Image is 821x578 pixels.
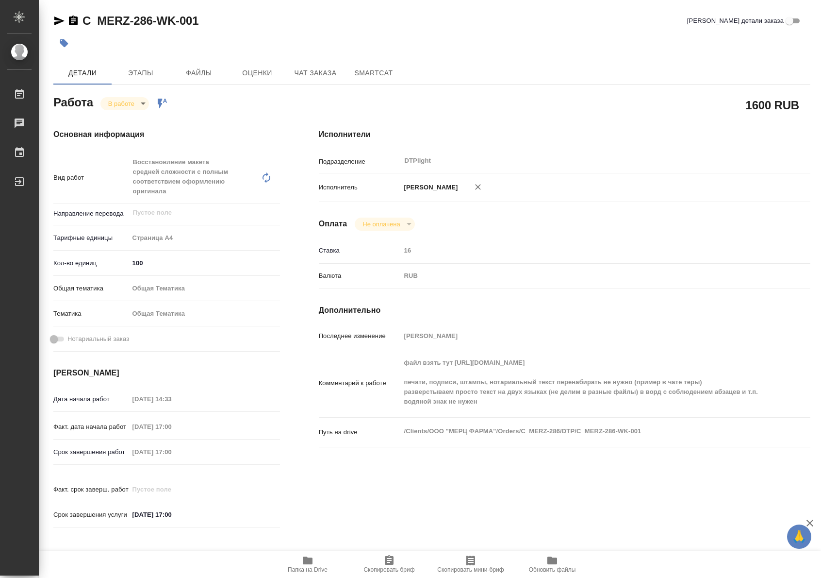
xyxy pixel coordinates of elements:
p: [PERSON_NAME] [401,183,458,192]
div: В работе [355,218,414,231]
input: Пустое поле [132,207,257,219]
h4: Дополнительно [319,305,810,316]
textarea: файл взять тут [URL][DOMAIN_NAME] печати, подписи, штампы, нотариальный текст перенабирать не нуж... [401,355,770,410]
button: Скопировать ссылку [67,15,79,27]
div: Общая Тематика [129,280,280,297]
a: C_MERZ-286-WK-001 [82,14,198,27]
button: Скопировать бриф [348,551,430,578]
p: Исполнитель [319,183,401,192]
input: Пустое поле [401,243,770,257]
input: Пустое поле [129,445,214,459]
span: Оценки [234,67,280,79]
span: Детали [59,67,106,79]
span: Скопировать бриф [363,566,414,573]
button: Обновить файлы [511,551,593,578]
p: Тематика [53,309,129,319]
span: Файлы [176,67,222,79]
span: 🙏 [791,527,807,547]
button: В работе [105,100,137,108]
h2: 1600 RUB [746,97,799,113]
p: Дата начала работ [53,394,129,404]
p: Направление перевода [53,209,129,219]
input: Пустое поле [129,420,214,434]
input: Пустое поле [401,329,770,343]
h4: Основная информация [53,129,280,140]
p: Тарифные единицы [53,233,129,243]
span: Этапы [117,67,164,79]
p: Кол-во единиц [53,258,129,268]
span: Скопировать мини-бриф [437,566,504,573]
div: Общая Тематика [129,306,280,322]
input: ✎ Введи что-нибудь [129,256,280,270]
span: Нотариальный заказ [67,334,129,344]
p: Путь на drive [319,427,401,437]
input: Пустое поле [129,482,214,496]
input: Пустое поле [129,392,214,406]
span: SmartCat [350,67,397,79]
span: [PERSON_NAME] детали заказа [687,16,784,26]
button: Не оплачена [360,220,403,228]
span: Папка на Drive [288,566,328,573]
input: ✎ Введи что-нибудь [129,508,214,522]
p: Факт. срок заверш. работ [53,485,129,494]
div: RUB [401,268,770,284]
p: Последнее изменение [319,331,401,341]
button: Скопировать мини-бриф [430,551,511,578]
span: Обновить файлы [529,566,576,573]
p: Комментарий к работе [319,378,401,388]
h4: [PERSON_NAME] [53,367,280,379]
p: Общая тематика [53,284,129,293]
p: Ставка [319,246,401,255]
h2: Работа [53,93,93,110]
h4: Оплата [319,218,347,230]
div: В работе [100,97,149,110]
button: Папка на Drive [267,551,348,578]
button: Скопировать ссылку для ЯМессенджера [53,15,65,27]
button: 🙏 [787,525,811,549]
p: Вид работ [53,173,129,183]
div: Страница А4 [129,230,280,246]
h4: Исполнители [319,129,810,140]
textarea: /Clients/ООО "МЕРЦ ФАРМА"/Orders/C_MERZ-286/DTP/C_MERZ-286-WK-001 [401,423,770,440]
button: Добавить тэг [53,33,75,54]
p: Валюта [319,271,401,281]
p: Подразделение [319,157,401,167]
span: Чат заказа [292,67,339,79]
p: Срок завершения работ [53,447,129,457]
p: Срок завершения услуги [53,510,129,520]
p: Факт. дата начала работ [53,422,129,432]
button: Удалить исполнителя [467,176,489,198]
